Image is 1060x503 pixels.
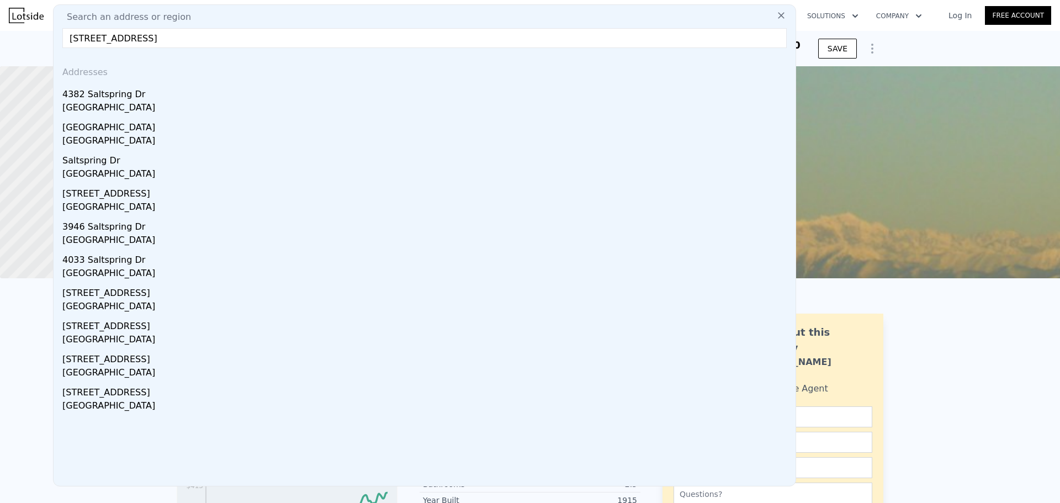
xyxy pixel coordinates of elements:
[58,10,191,24] span: Search an address or region
[62,282,791,300] div: [STREET_ADDRESS]
[9,8,44,23] img: Lotside
[62,216,791,234] div: 3946 Saltspring Dr
[62,234,791,249] div: [GEOGRAPHIC_DATA]
[818,39,857,59] button: SAVE
[62,134,791,150] div: [GEOGRAPHIC_DATA]
[62,399,791,415] div: [GEOGRAPHIC_DATA]
[62,267,791,282] div: [GEOGRAPHIC_DATA]
[62,150,791,167] div: Saltspring Dr
[861,38,883,60] button: Show Options
[749,325,872,356] div: Ask about this property
[186,482,203,490] tspan: $413
[985,6,1051,25] a: Free Account
[749,356,872,382] div: [PERSON_NAME] Bahadur
[62,200,791,216] div: [GEOGRAPHIC_DATA]
[867,6,931,26] button: Company
[62,117,791,134] div: [GEOGRAPHIC_DATA]
[935,10,985,21] a: Log In
[62,348,791,366] div: [STREET_ADDRESS]
[62,382,791,399] div: [STREET_ADDRESS]
[62,167,791,183] div: [GEOGRAPHIC_DATA]
[62,183,791,200] div: [STREET_ADDRESS]
[62,101,791,117] div: [GEOGRAPHIC_DATA]
[62,366,791,382] div: [GEOGRAPHIC_DATA]
[62,333,791,348] div: [GEOGRAPHIC_DATA]
[62,315,791,333] div: [STREET_ADDRESS]
[62,249,791,267] div: 4033 Saltspring Dr
[62,300,791,315] div: [GEOGRAPHIC_DATA]
[58,57,791,83] div: Addresses
[62,28,787,48] input: Enter an address, city, region, neighborhood or zip code
[62,83,791,101] div: 4382 Saltspring Dr
[798,6,867,26] button: Solutions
